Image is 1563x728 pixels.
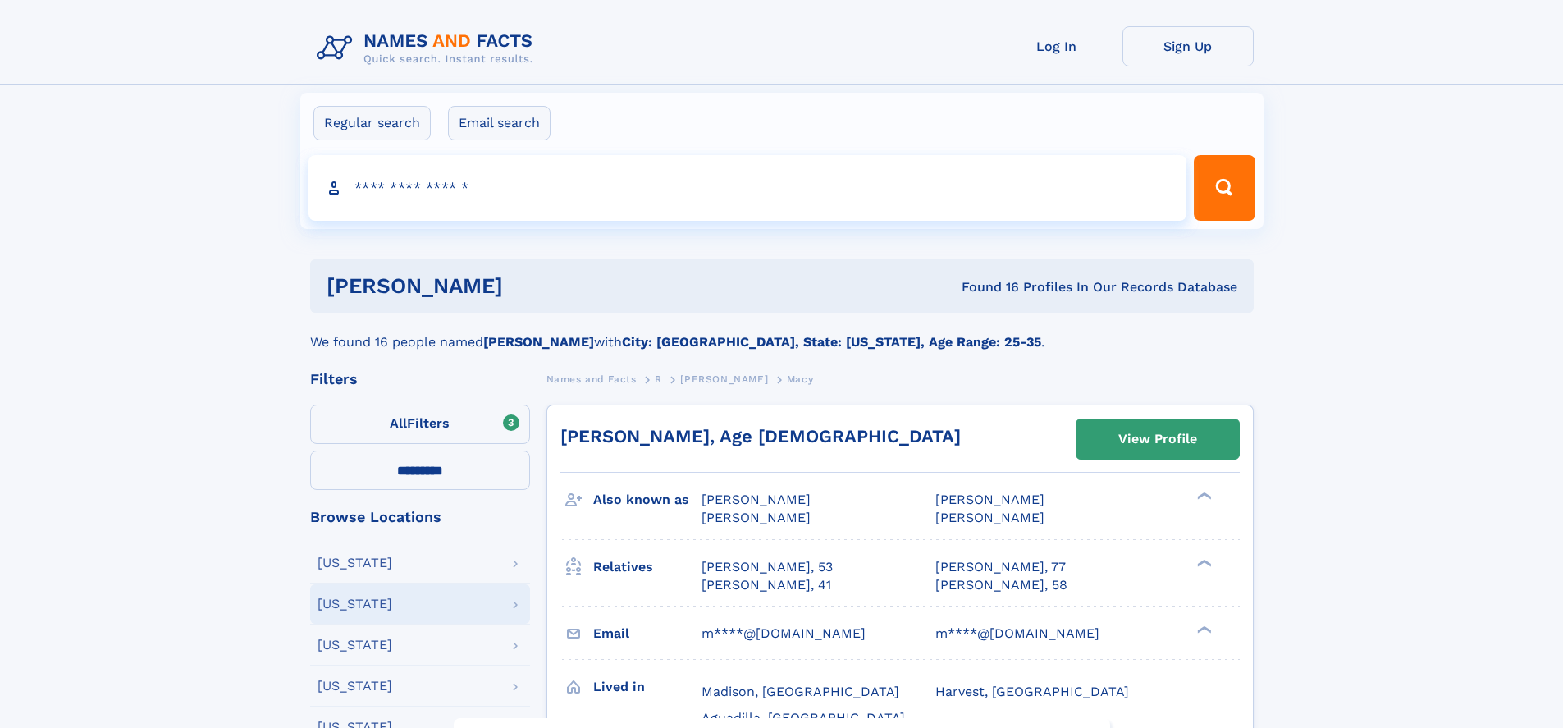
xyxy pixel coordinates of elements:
[310,405,530,444] label: Filters
[1118,420,1197,458] div: View Profile
[318,556,392,570] div: [US_STATE]
[546,369,637,389] a: Names and Facts
[702,492,811,507] span: [PERSON_NAME]
[593,673,702,701] h3: Lived in
[318,598,392,611] div: [US_STATE]
[680,373,768,385] span: [PERSON_NAME]
[935,576,1067,594] a: [PERSON_NAME], 58
[310,313,1254,352] div: We found 16 people named with .
[318,639,392,652] div: [US_STATE]
[622,334,1041,350] b: City: [GEOGRAPHIC_DATA], State: [US_STATE], Age Range: 25-35
[1076,419,1239,459] a: View Profile
[483,334,594,350] b: [PERSON_NAME]
[655,369,662,389] a: R
[702,558,833,576] a: [PERSON_NAME], 53
[991,26,1122,66] a: Log In
[702,684,899,699] span: Madison, [GEOGRAPHIC_DATA]
[448,106,551,140] label: Email search
[593,553,702,581] h3: Relatives
[732,278,1237,296] div: Found 16 Profiles In Our Records Database
[1193,557,1213,568] div: ❯
[935,558,1066,576] a: [PERSON_NAME], 77
[680,369,768,389] a: [PERSON_NAME]
[1122,26,1254,66] a: Sign Up
[1194,155,1255,221] button: Search Button
[935,510,1044,525] span: [PERSON_NAME]
[313,106,431,140] label: Regular search
[593,620,702,648] h3: Email
[702,510,811,525] span: [PERSON_NAME]
[560,426,961,446] a: [PERSON_NAME], Age [DEMOGRAPHIC_DATA]
[702,576,831,594] a: [PERSON_NAME], 41
[935,492,1044,507] span: [PERSON_NAME]
[935,684,1129,699] span: Harvest, [GEOGRAPHIC_DATA]
[1193,491,1213,501] div: ❯
[327,276,733,296] h1: [PERSON_NAME]
[390,415,407,431] span: All
[702,710,905,726] span: Aguadilla, [GEOGRAPHIC_DATA]
[787,373,813,385] span: Macy
[593,486,702,514] h3: Also known as
[310,26,546,71] img: Logo Names and Facts
[318,680,392,693] div: [US_STATE]
[1193,624,1213,634] div: ❯
[310,510,530,524] div: Browse Locations
[308,155,1187,221] input: search input
[310,372,530,387] div: Filters
[655,373,662,385] span: R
